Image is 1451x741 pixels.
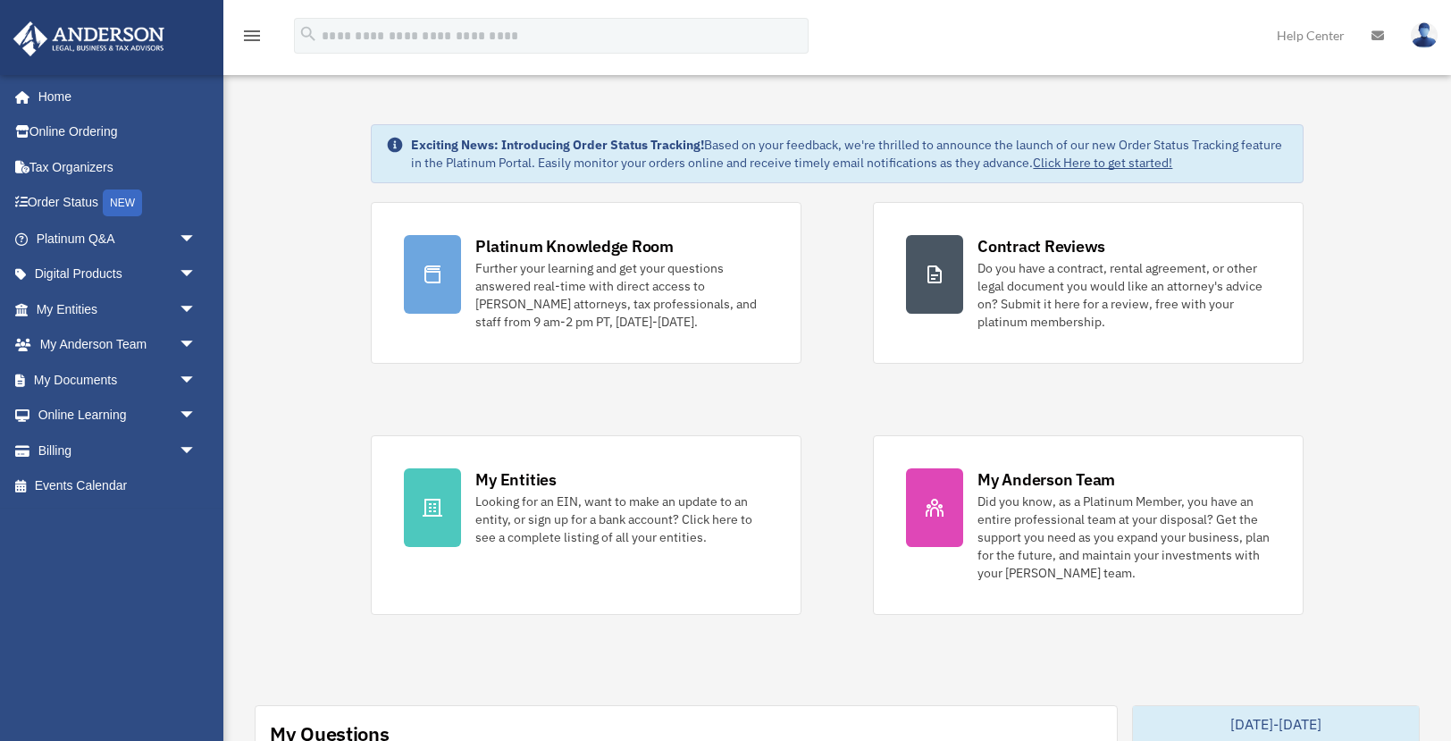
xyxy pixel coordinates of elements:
[13,362,223,398] a: My Documentsarrow_drop_down
[241,31,263,46] a: menu
[179,257,214,293] span: arrow_drop_down
[13,468,223,504] a: Events Calendar
[298,24,318,44] i: search
[977,235,1105,257] div: Contract Reviews
[411,137,704,153] strong: Exciting News: Introducing Order Status Tracking!
[179,327,214,364] span: arrow_drop_down
[13,221,223,257] a: Platinum Q&Aarrow_drop_down
[13,79,214,114] a: Home
[179,291,214,328] span: arrow_drop_down
[13,291,223,327] a: My Entitiesarrow_drop_down
[179,221,214,257] span: arrow_drop_down
[371,435,801,615] a: My Entities Looking for an EIN, want to make an update to an entity, or sign up for a bank accoun...
[475,259,768,331] div: Further your learning and get your questions answered real-time with direct access to [PERSON_NAM...
[475,468,556,491] div: My Entities
[179,362,214,399] span: arrow_drop_down
[977,493,1271,582] div: Did you know, as a Platinum Member, you have an entire professional team at your disposal? Get th...
[1411,22,1438,48] img: User Pic
[873,435,1304,615] a: My Anderson Team Did you know, as a Platinum Member, you have an entire professional team at your...
[873,202,1304,364] a: Contract Reviews Do you have a contract, rental agreement, or other legal document you would like...
[1033,155,1172,171] a: Click Here to get started!
[13,185,223,222] a: Order StatusNEW
[475,493,768,546] div: Looking for an EIN, want to make an update to an entity, or sign up for a bank account? Click her...
[977,468,1115,491] div: My Anderson Team
[179,398,214,434] span: arrow_drop_down
[179,433,214,469] span: arrow_drop_down
[241,25,263,46] i: menu
[13,398,223,434] a: Online Learningarrow_drop_down
[13,114,223,150] a: Online Ordering
[371,202,801,364] a: Platinum Knowledge Room Further your learning and get your questions answered real-time with dire...
[411,136,1287,172] div: Based on your feedback, we're thrilled to announce the launch of our new Order Status Tracking fe...
[103,189,142,216] div: NEW
[13,433,223,468] a: Billingarrow_drop_down
[13,257,223,292] a: Digital Productsarrow_drop_down
[977,259,1271,331] div: Do you have a contract, rental agreement, or other legal document you would like an attorney's ad...
[475,235,674,257] div: Platinum Knowledge Room
[13,327,223,363] a: My Anderson Teamarrow_drop_down
[13,149,223,185] a: Tax Organizers
[8,21,170,56] img: Anderson Advisors Platinum Portal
